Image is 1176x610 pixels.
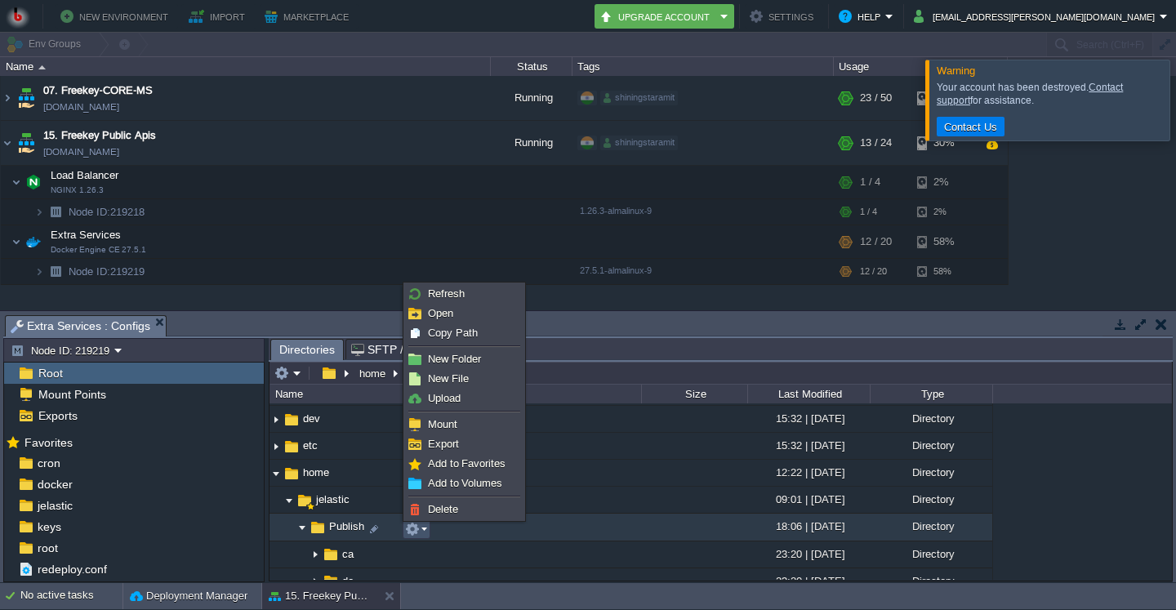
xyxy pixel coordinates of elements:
a: Add to Volumes [406,474,523,492]
img: AMDAwAAAACH5BAEAAAAALAAAAAABAAEAAAICRAEAOw== [269,461,283,486]
button: Node ID: 219219 [11,343,114,358]
a: Extra ServicesDocker Engine CE 27.5.1 [49,229,123,241]
div: 1 / 4 [860,166,880,198]
button: New Environment [60,7,173,26]
span: New File [428,372,469,385]
button: Settings [750,7,818,26]
img: AMDAwAAAACH5BAEAAAAALAAAAAABAAEAAAICRAEAOw== [322,572,340,590]
img: AMDAwAAAACH5BAEAAAAALAAAAAABAAEAAAICRAEAOw== [322,545,340,563]
div: Type [871,385,992,403]
div: Name [271,385,641,403]
a: Refresh [406,285,523,303]
button: Marketplace [265,7,354,26]
a: ca [340,547,356,561]
div: Directory [870,541,992,567]
div: Directory [870,514,992,539]
img: AMDAwAAAACH5BAEAAAAALAAAAAABAAEAAAICRAEAOw== [309,519,327,537]
a: home [301,465,332,479]
button: Deployment Manager [130,588,247,604]
div: 2% [917,199,970,225]
a: New Folder [406,350,523,368]
span: Root [35,366,65,381]
img: AMDAwAAAACH5BAEAAAAALAAAAAABAAEAAAICRAEAOw== [44,199,67,225]
a: root [34,541,60,555]
a: Load BalancerNGINX 1.26.3 [49,169,121,181]
div: 15:32 | [DATE] [747,433,870,458]
a: redeploy.conf [34,562,109,577]
img: AMDAwAAAACH5BAEAAAAALAAAAAABAAEAAAICRAEAOw== [269,407,283,432]
div: Usage [835,57,1007,76]
div: 12 / 20 [860,259,887,284]
button: Help [839,7,885,26]
a: [DOMAIN_NAME] [43,99,119,115]
span: Delete [428,503,458,515]
a: Exports [35,408,80,423]
div: Size [643,385,747,403]
span: Refresh [428,287,465,300]
div: Directory [870,460,992,485]
span: Copy Path [428,327,478,339]
img: AMDAwAAAACH5BAEAAAAALAAAAAABAAEAAAICRAEAOw== [44,259,67,284]
span: Extra Services : Configs [11,316,150,336]
div: Name [2,57,490,76]
span: keys [34,519,64,534]
a: Mount [406,416,523,434]
div: 58% [917,225,970,258]
a: [DOMAIN_NAME] [43,144,119,160]
div: 1 / 4 [860,199,877,225]
img: AMDAwAAAACH5BAEAAAAALAAAAAABAAEAAAICRAEAOw== [309,542,322,568]
img: AMDAwAAAACH5BAEAAAAALAAAAAABAAEAAAICRAEAOw== [22,166,45,198]
span: Warning [937,65,975,77]
span: 27.5.1-almalinux-9 [580,265,652,275]
span: 219219 [67,265,147,278]
span: Directories [279,340,335,360]
img: AMDAwAAAACH5BAEAAAAALAAAAAABAAEAAAICRAEAOw== [283,411,301,429]
span: Favorites [21,435,75,450]
div: Directory [870,406,992,431]
a: Favorites [21,436,75,449]
a: 07. Freekey-CORE-MS [43,82,153,99]
span: Load Balancer [49,168,121,182]
img: AMDAwAAAACH5BAEAAAAALAAAAAABAAEAAAICRAEAOw== [15,76,38,120]
span: Extra Services [49,228,123,242]
span: Docker Engine CE 27.5.1 [51,245,146,255]
button: Upgrade Account [599,7,715,26]
a: Delete [406,501,523,519]
a: jelastic [34,498,75,513]
div: Last Modified [749,385,870,403]
span: Node ID: [69,206,110,218]
span: 219218 [67,205,147,219]
img: AMDAwAAAACH5BAEAAAAALAAAAAABAAEAAAICRAEAOw== [15,121,38,165]
img: AMDAwAAAACH5BAEAAAAALAAAAAABAAEAAAICRAEAOw== [1,121,14,165]
a: etc [301,439,320,452]
button: Contact Us [939,119,1002,134]
button: Import [189,7,250,26]
span: Node ID: [69,265,110,278]
div: 15:32 | [DATE] [747,406,870,431]
div: 18:06 | [DATE] [747,514,870,539]
img: AMDAwAAAACH5BAEAAAAALAAAAAABAAEAAAICRAEAOw== [11,225,21,258]
div: Status [492,57,572,76]
span: 1.26.3-almalinux-9 [580,206,652,216]
span: Export [428,438,459,450]
img: AMDAwAAAACH5BAEAAAAALAAAAAABAAEAAAICRAEAOw== [283,438,301,456]
span: NGINX 1.26.3 [51,185,104,195]
div: Your account has been destroyed. for assistance. [937,81,1165,107]
div: shiningstaramit [600,91,678,105]
div: shiningstaramit [600,136,678,150]
a: Publish [327,519,367,533]
div: Tags [573,57,833,76]
div: Directory [870,568,992,594]
img: AMDAwAAAACH5BAEAAAAALAAAAAABAAEAAAICRAEAOw== [11,166,21,198]
img: AMDAwAAAACH5BAEAAAAALAAAAAABAAEAAAICRAEAOw== [283,465,301,483]
a: de [340,574,356,588]
a: dev [301,412,323,425]
div: 14% [917,76,970,120]
button: 15. Freekey Public Apis [269,588,372,604]
a: Mount Points [35,387,109,402]
a: Open [406,305,523,323]
div: 23:20 | [DATE] [747,541,870,567]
